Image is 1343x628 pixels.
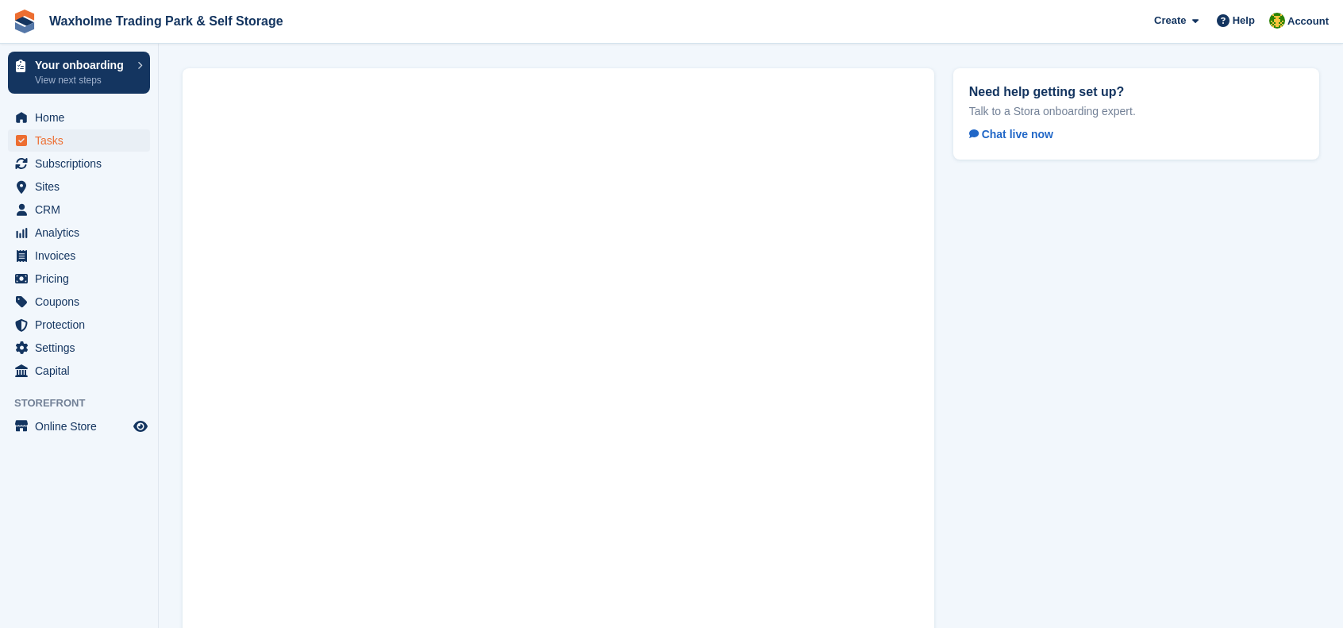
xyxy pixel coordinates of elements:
[1233,13,1255,29] span: Help
[35,175,130,198] span: Sites
[969,84,1303,99] h2: Need help getting set up?
[35,129,130,152] span: Tasks
[8,291,150,313] a: menu
[35,60,129,71] p: Your onboarding
[1269,13,1285,29] img: Waxholme Self Storage
[8,106,150,129] a: menu
[1154,13,1186,29] span: Create
[35,245,130,267] span: Invoices
[13,10,37,33] img: stora-icon-8386f47178a22dfd0bd8f6a31ec36ba5ce8667c1dd55bd0f319d3a0aa187defe.svg
[35,268,130,290] span: Pricing
[8,314,150,336] a: menu
[14,395,158,411] span: Storefront
[8,268,150,290] a: menu
[969,104,1303,118] p: Talk to a Stora onboarding expert.
[35,198,130,221] span: CRM
[35,106,130,129] span: Home
[8,245,150,267] a: menu
[131,417,150,436] a: Preview store
[35,337,130,359] span: Settings
[8,360,150,382] a: menu
[969,125,1066,144] a: Chat live now
[1287,13,1329,29] span: Account
[8,152,150,175] a: menu
[8,175,150,198] a: menu
[8,129,150,152] a: menu
[969,128,1053,141] span: Chat live now
[8,198,150,221] a: menu
[8,52,150,94] a: Your onboarding View next steps
[8,337,150,359] a: menu
[35,222,130,244] span: Analytics
[35,415,130,437] span: Online Store
[35,314,130,336] span: Protection
[43,8,290,34] a: Waxholme Trading Park & Self Storage
[35,360,130,382] span: Capital
[8,415,150,437] a: menu
[35,73,129,87] p: View next steps
[8,222,150,244] a: menu
[35,152,130,175] span: Subscriptions
[35,291,130,313] span: Coupons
